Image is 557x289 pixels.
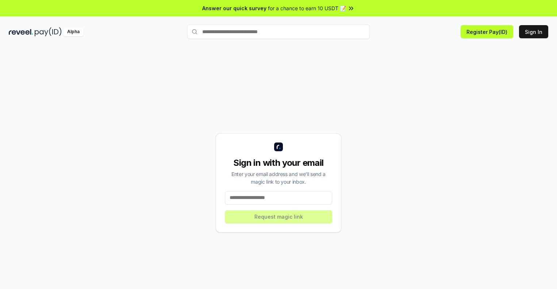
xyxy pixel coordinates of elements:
span: Answer our quick survey [202,4,266,12]
div: Alpha [63,27,84,36]
img: pay_id [35,27,62,36]
button: Register Pay(ID) [461,25,513,38]
img: reveel_dark [9,27,33,36]
img: logo_small [274,142,283,151]
span: for a chance to earn 10 USDT 📝 [268,4,346,12]
div: Sign in with your email [225,157,332,169]
div: Enter your email address and we’ll send a magic link to your inbox. [225,170,332,185]
button: Sign In [519,25,548,38]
